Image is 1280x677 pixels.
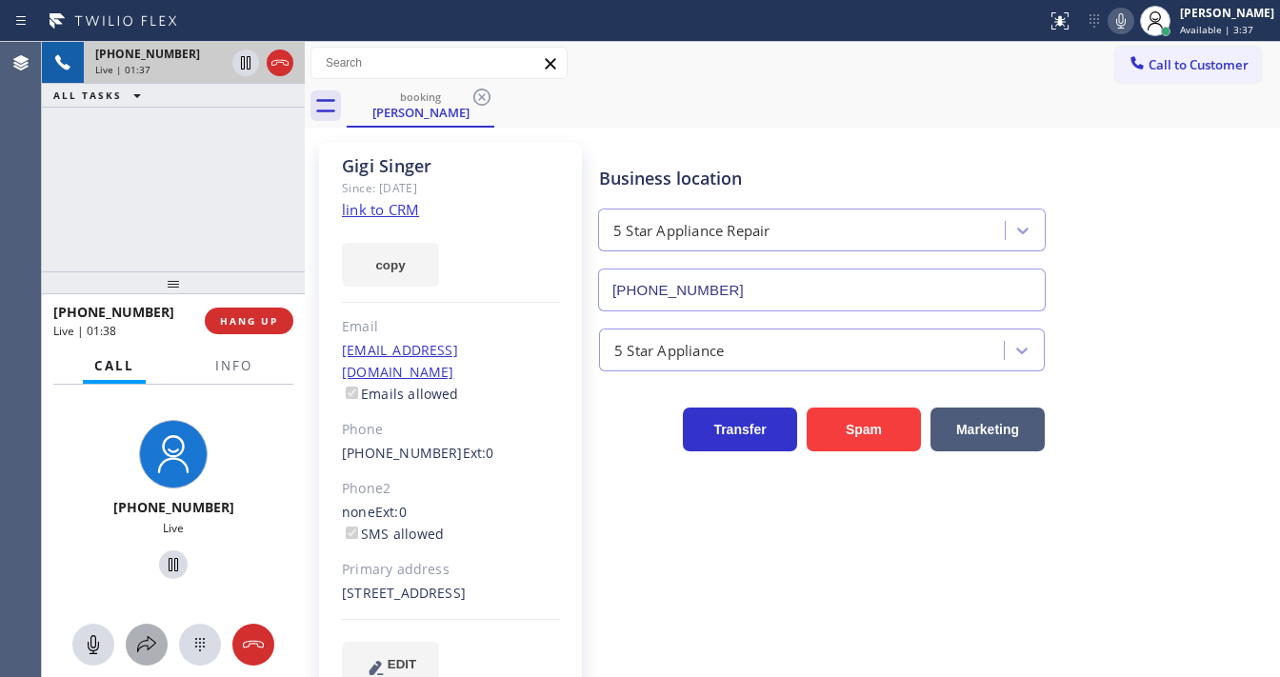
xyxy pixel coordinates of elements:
[342,559,560,581] div: Primary address
[807,408,921,451] button: Spam
[126,624,168,666] button: Open directory
[95,63,150,76] span: Live | 01:37
[53,303,174,321] span: [PHONE_NUMBER]
[1180,23,1253,36] span: Available | 3:37
[346,527,358,539] input: SMS allowed
[113,498,234,516] span: [PHONE_NUMBER]
[346,387,358,399] input: Emails allowed
[388,657,416,671] span: EDIT
[267,50,293,76] button: Hang up
[215,357,252,374] span: Info
[94,357,134,374] span: Call
[342,200,419,219] a: link to CRM
[463,444,494,462] span: Ext: 0
[342,385,459,403] label: Emails allowed
[683,408,797,451] button: Transfer
[349,104,492,121] div: [PERSON_NAME]
[53,89,122,102] span: ALL TASKS
[342,444,463,462] a: [PHONE_NUMBER]
[342,316,560,338] div: Email
[599,166,1045,191] div: Business location
[342,419,560,441] div: Phone
[342,525,444,543] label: SMS allowed
[342,243,439,287] button: copy
[83,348,146,385] button: Call
[342,478,560,500] div: Phone2
[1180,5,1274,21] div: [PERSON_NAME]
[179,624,221,666] button: Open dialpad
[349,85,492,126] div: Gigi Singer
[1149,56,1249,73] span: Call to Customer
[342,502,560,546] div: none
[342,583,560,605] div: [STREET_ADDRESS]
[375,503,407,521] span: Ext: 0
[311,48,567,78] input: Search
[204,348,264,385] button: Info
[613,220,770,242] div: 5 Star Appliance Repair
[42,84,160,107] button: ALL TASKS
[1108,8,1134,34] button: Mute
[342,341,458,381] a: [EMAIL_ADDRESS][DOMAIN_NAME]
[342,177,560,199] div: Since: [DATE]
[72,624,114,666] button: Mute
[53,323,116,339] span: Live | 01:38
[349,90,492,104] div: booking
[95,46,200,62] span: [PHONE_NUMBER]
[930,408,1045,451] button: Marketing
[159,550,188,579] button: Hold Customer
[614,339,724,361] div: 5 Star Appliance
[1115,47,1261,83] button: Call to Customer
[232,624,274,666] button: Hang up
[163,520,184,536] span: Live
[598,269,1046,311] input: Phone Number
[220,314,278,328] span: HANG UP
[205,308,293,334] button: HANG UP
[342,155,560,177] div: Gigi Singer
[232,50,259,76] button: Hold Customer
